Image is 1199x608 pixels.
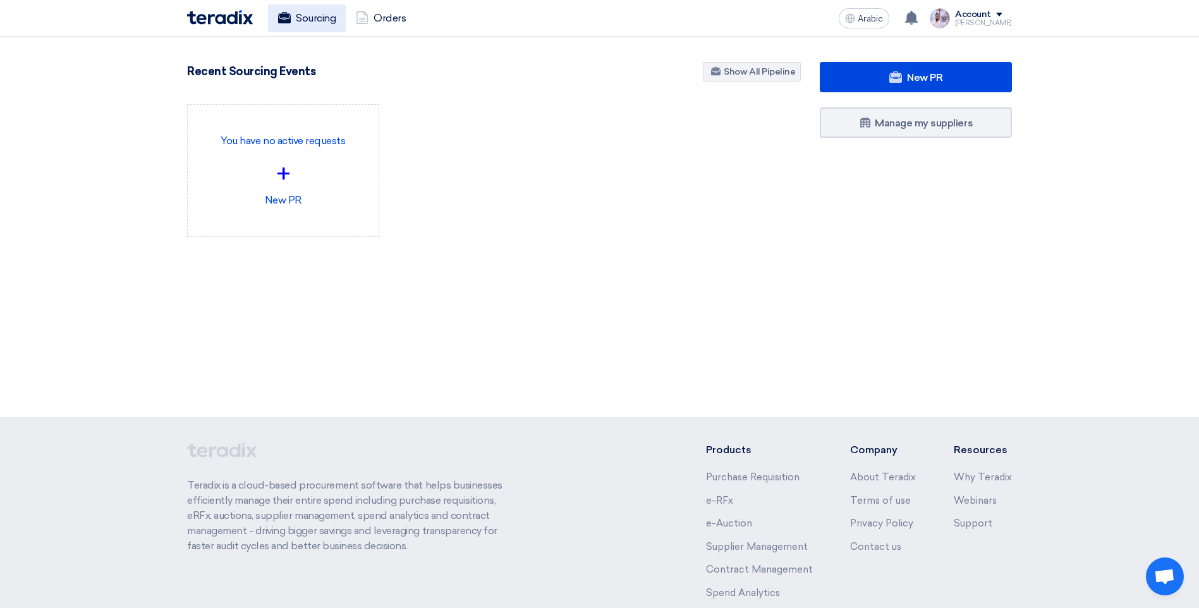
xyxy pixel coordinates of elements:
p: Teradix is a cloud-based procurement software that helps businesses efficiently manage their enti... [187,478,517,554]
font: Show All Pipeline [724,66,795,77]
li: Resources [954,442,1012,458]
a: Manage my suppliers [820,107,1012,138]
a: Why Teradix [954,471,1012,483]
p: You have no active requests [198,133,368,149]
a: Sourcing [268,4,346,32]
a: Supplier Management [706,541,808,552]
span: New PR [907,71,942,83]
span: Arabic [858,15,883,23]
a: Support [954,518,992,529]
h4: Recent Sourcing Events [187,64,315,78]
a: Contract Management [706,564,813,575]
font: Orders [374,11,406,26]
a: Contact us [850,541,901,552]
font: New PR [198,193,368,208]
a: Privacy Policy [850,518,913,529]
a: Terms of use [850,495,911,506]
li: Products [706,442,813,458]
div: Open chat [1146,557,1184,595]
div: Account [955,9,991,20]
font: Sourcing [296,11,336,26]
li: Company [850,442,916,458]
a: Show All Pipeline [703,62,801,82]
a: Orders [346,4,416,32]
a: e-Auction [706,518,752,529]
img: Teradix logo [187,10,253,25]
a: e-RFx [706,495,733,506]
a: Purchase Requisition [706,471,800,483]
button: Arabic [839,8,889,28]
div: + [198,155,368,193]
div: [PERSON_NAME] [955,20,1012,27]
img: bfaedbfbdbffefdcafddcaca_1752144021568.jpg [930,8,950,28]
a: Webinars [954,495,997,506]
a: Spend Analytics [706,587,780,599]
a: About Teradix [850,471,916,483]
font: Manage my suppliers [875,117,973,129]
